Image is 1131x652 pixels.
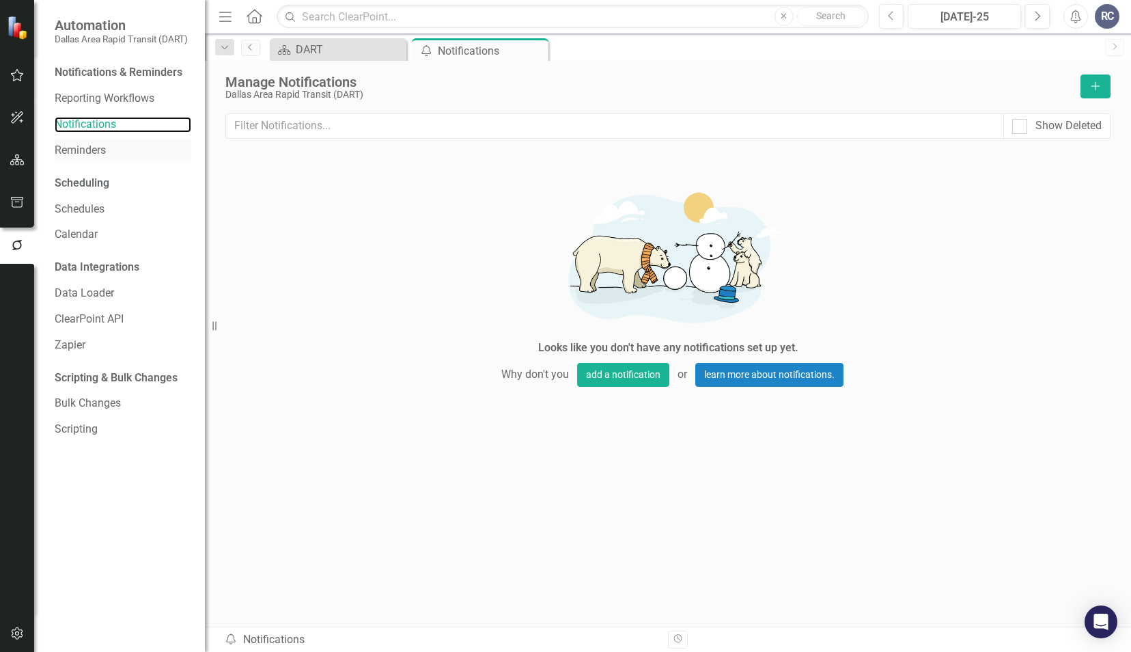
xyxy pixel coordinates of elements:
[225,90,1074,100] div: Dallas Area Rapid Transit (DART)
[816,10,846,21] span: Search
[55,338,191,353] a: Zapier
[277,5,868,29] input: Search ClearPoint...
[55,227,191,243] a: Calendar
[55,202,191,217] a: Schedules
[1035,118,1102,134] div: Show Deleted
[493,363,577,387] span: Why don't you
[55,422,191,437] a: Scripting
[224,632,658,648] div: Notifications
[538,340,798,356] div: Looks like you don't have any notifications set up yet.
[55,176,109,191] div: Scheduling
[55,370,178,386] div: Scripting & Bulk Changes
[55,117,191,133] a: Notifications
[225,74,1074,90] div: Manage Notifications
[273,41,403,58] a: DART
[55,17,188,33] span: Automation
[225,113,1004,139] input: Filter Notifications...
[55,65,182,81] div: Notifications & Reminders
[55,260,139,275] div: Data Integrations
[55,312,191,327] a: ClearPoint API
[55,33,188,44] small: Dallas Area Rapid Transit (DART)
[577,363,669,387] button: add a notification
[55,91,191,107] a: Reporting Workflows
[797,7,865,26] button: Search
[55,143,191,159] a: Reminders
[463,176,873,337] img: Getting started
[55,396,191,411] a: Bulk Changes
[669,363,695,387] span: or
[908,4,1021,29] button: [DATE]-25
[1095,4,1119,29] button: RC
[695,363,843,387] a: learn more about notifications.
[438,42,545,59] div: Notifications
[912,9,1016,25] div: [DATE]-25
[55,286,191,301] a: Data Loader
[7,16,31,40] img: ClearPoint Strategy
[1085,606,1117,638] div: Open Intercom Messenger
[296,41,403,58] div: DART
